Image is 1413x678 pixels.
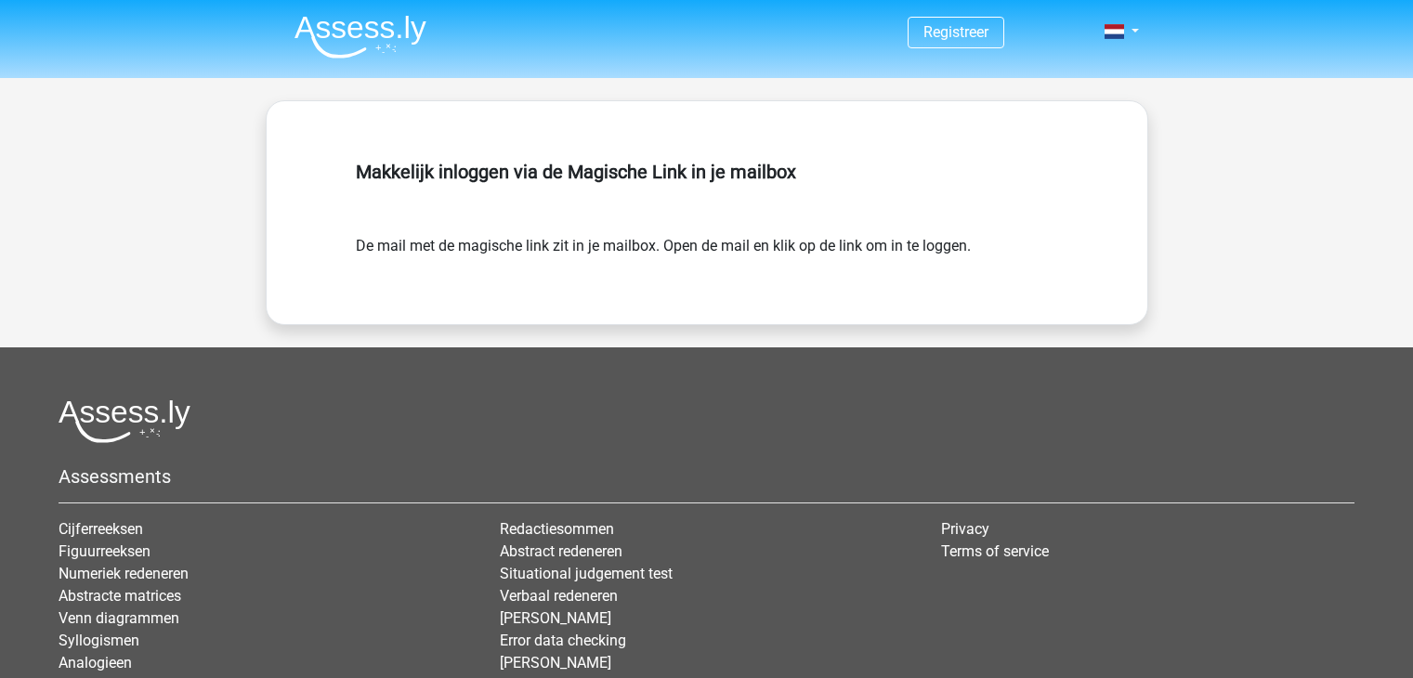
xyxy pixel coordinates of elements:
a: Venn diagrammen [59,609,179,627]
h5: Makkelijk inloggen via de Magische Link in je mailbox [356,161,1058,183]
a: Analogieen [59,654,132,671]
a: Figuurreeksen [59,542,150,560]
img: Assessly [294,15,426,59]
a: Verbaal redeneren [500,587,618,605]
a: Abstracte matrices [59,587,181,605]
a: [PERSON_NAME] [500,609,611,627]
form: De mail met de magische link zit in je mailbox. Open de mail en klik op de link om in te loggen. [356,235,1058,257]
img: Assessly logo [59,399,190,443]
a: Numeriek redeneren [59,565,189,582]
a: Terms of service [941,542,1049,560]
a: Privacy [941,520,989,538]
a: Situational judgement test [500,565,673,582]
a: Registreer [923,23,988,41]
h5: Assessments [59,465,1354,488]
a: Cijferreeksen [59,520,143,538]
a: Abstract redeneren [500,542,622,560]
a: Error data checking [500,632,626,649]
a: Redactiesommen [500,520,614,538]
a: Syllogismen [59,632,139,649]
a: [PERSON_NAME] [500,654,611,671]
